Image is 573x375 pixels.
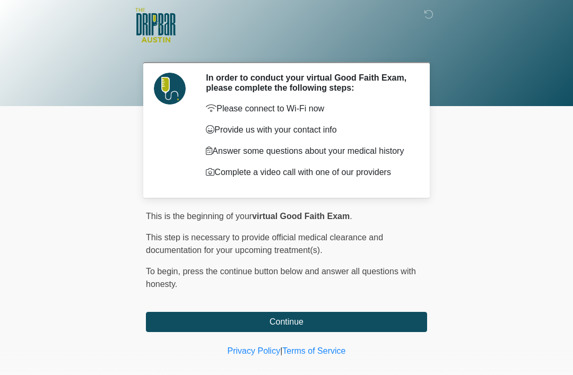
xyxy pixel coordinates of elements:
p: Complete a video call with one of our providers [206,166,411,179]
a: | [280,346,282,355]
a: Terms of Service [282,346,345,355]
span: This step is necessary to provide official medical clearance and documentation for your upcoming ... [146,233,383,255]
img: The DRIPBaR - Austin The Domain Logo [135,8,176,42]
a: Privacy Policy [228,346,281,355]
button: Continue [146,312,427,332]
p: Please connect to Wi-Fi now [206,102,411,115]
strong: virtual Good Faith Exam [252,212,350,221]
span: To begin, [146,267,183,276]
p: Provide us with your contact info [206,124,411,136]
h2: In order to conduct your virtual Good Faith Exam, please complete the following steps: [206,73,411,93]
span: . [350,212,352,221]
span: press the continue button below and answer all questions with honesty. [146,267,416,289]
img: Agent Avatar [154,73,186,104]
p: Answer some questions about your medical history [206,145,411,158]
span: This is the beginning of your [146,212,252,221]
